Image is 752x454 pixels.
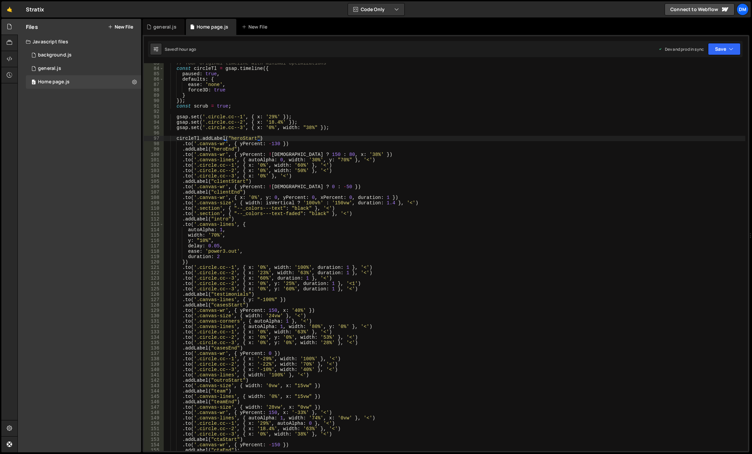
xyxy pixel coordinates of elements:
[38,66,61,72] div: general.js
[144,297,164,302] div: 127
[144,276,164,281] div: 123
[348,3,404,15] button: Code Only
[144,93,164,98] div: 89
[144,130,164,136] div: 96
[144,313,164,319] div: 130
[144,442,164,448] div: 154
[144,405,164,410] div: 147
[144,200,164,206] div: 109
[144,437,164,442] div: 153
[144,286,164,292] div: 125
[144,345,164,351] div: 136
[242,24,270,30] div: New File
[144,367,164,372] div: 140
[38,52,72,58] div: background.js
[32,80,36,85] span: 0
[26,48,141,62] div: 16575/45066.js
[144,324,164,329] div: 132
[144,340,164,345] div: 135
[144,308,164,313] div: 129
[144,335,164,340] div: 134
[144,378,164,383] div: 142
[144,362,164,367] div: 139
[144,168,164,173] div: 103
[144,270,164,276] div: 122
[144,206,164,211] div: 110
[144,426,164,431] div: 151
[144,233,164,238] div: 115
[144,120,164,125] div: 94
[708,43,741,55] button: Save
[144,152,164,157] div: 100
[144,82,164,87] div: 87
[26,23,38,31] h2: Files
[144,383,164,388] div: 143
[144,319,164,324] div: 131
[737,3,749,15] a: Dm
[144,147,164,152] div: 99
[144,238,164,243] div: 116
[38,79,70,85] div: Home page.js
[144,227,164,233] div: 114
[144,71,164,77] div: 85
[144,254,164,259] div: 119
[144,356,164,362] div: 138
[144,222,164,227] div: 113
[144,163,164,168] div: 102
[197,24,228,30] div: Home page.js
[658,46,704,52] div: Dev and prod in sync
[144,216,164,222] div: 112
[144,399,164,405] div: 146
[26,75,141,89] div: 16575/45977.js
[144,372,164,378] div: 141
[18,35,141,48] div: Javascript files
[144,394,164,399] div: 145
[177,46,196,52] div: 1 hour ago
[144,157,164,163] div: 101
[153,24,176,30] div: general.js
[165,46,196,52] div: Saved
[144,141,164,147] div: 98
[144,173,164,179] div: 104
[144,259,164,265] div: 120
[144,125,164,130] div: 95
[144,265,164,270] div: 121
[144,410,164,415] div: 148
[144,249,164,254] div: 118
[144,448,164,453] div: 155
[144,109,164,114] div: 92
[144,114,164,120] div: 93
[144,87,164,93] div: 88
[144,136,164,141] div: 97
[144,351,164,356] div: 137
[144,98,164,104] div: 90
[144,184,164,190] div: 106
[26,62,141,75] div: 16575/45802.js
[144,211,164,216] div: 111
[144,281,164,286] div: 124
[144,243,164,249] div: 117
[144,179,164,184] div: 105
[144,60,164,66] div: 83
[26,5,44,13] div: Stratix
[144,302,164,308] div: 128
[144,415,164,421] div: 149
[144,195,164,200] div: 108
[144,388,164,394] div: 144
[144,431,164,437] div: 152
[108,24,133,30] button: New File
[144,77,164,82] div: 86
[144,292,164,297] div: 126
[144,329,164,335] div: 133
[1,1,18,17] a: 🤙
[665,3,735,15] a: Connect to Webflow
[144,190,164,195] div: 107
[144,421,164,426] div: 150
[144,104,164,109] div: 91
[144,66,164,71] div: 84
